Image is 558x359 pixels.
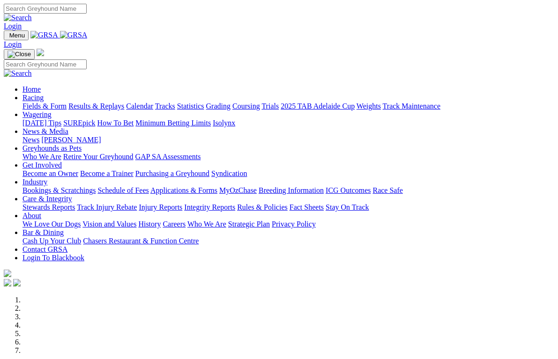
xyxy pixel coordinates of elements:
a: Become a Trainer [80,169,134,177]
a: Calendar [126,102,153,110]
a: Grading [206,102,231,110]
img: Search [4,14,32,22]
div: Wagering [22,119,554,127]
img: Close [7,51,31,58]
a: Who We Are [187,220,226,228]
a: Trials [261,102,279,110]
a: Strategic Plan [228,220,270,228]
a: Isolynx [213,119,235,127]
a: Become an Owner [22,169,78,177]
a: Minimum Betting Limits [135,119,211,127]
a: Tracks [155,102,175,110]
a: Greyhounds as Pets [22,144,82,152]
a: Who We Are [22,153,61,161]
img: logo-grsa-white.png [37,49,44,56]
a: Coursing [232,102,260,110]
a: Wagering [22,110,52,118]
a: Careers [163,220,186,228]
a: We Love Our Dogs [22,220,81,228]
div: About [22,220,554,228]
a: Fields & Form [22,102,67,110]
div: Greyhounds as Pets [22,153,554,161]
div: Bar & Dining [22,237,554,245]
a: Bar & Dining [22,228,64,236]
a: News & Media [22,127,68,135]
a: Industry [22,178,47,186]
div: Racing [22,102,554,110]
a: Care & Integrity [22,195,72,203]
a: Race Safe [372,186,402,194]
div: Care & Integrity [22,203,554,212]
a: News [22,136,39,144]
a: Syndication [211,169,247,177]
a: Cash Up Your Club [22,237,81,245]
a: MyOzChase [219,186,257,194]
a: Stay On Track [326,203,369,211]
a: Breeding Information [259,186,324,194]
a: Retire Your Greyhound [63,153,134,161]
a: Rules & Policies [237,203,288,211]
a: Applications & Forms [150,186,217,194]
button: Toggle navigation [4,30,29,40]
a: Weights [357,102,381,110]
a: Track Injury Rebate [77,203,137,211]
img: twitter.svg [13,279,21,286]
a: Purchasing a Greyhound [135,169,209,177]
a: Integrity Reports [184,203,235,211]
a: Results & Replays [68,102,124,110]
a: Fact Sheets [290,203,324,211]
a: Login [4,22,22,30]
a: Privacy Policy [272,220,316,228]
div: News & Media [22,136,554,144]
img: GRSA [60,31,88,39]
a: GAP SA Assessments [135,153,201,161]
input: Search [4,59,87,69]
a: Stewards Reports [22,203,75,211]
a: How To Bet [97,119,134,127]
a: Home [22,85,41,93]
a: Injury Reports [139,203,182,211]
a: SUREpick [63,119,95,127]
a: Get Involved [22,161,62,169]
input: Search [4,4,87,14]
a: Contact GRSA [22,245,67,253]
img: facebook.svg [4,279,11,286]
img: GRSA [30,31,58,39]
div: Industry [22,186,554,195]
a: Schedule of Fees [97,186,149,194]
a: Login [4,40,22,48]
a: Bookings & Scratchings [22,186,96,194]
a: ICG Outcomes [326,186,371,194]
a: Login To Blackbook [22,254,84,262]
div: Get Involved [22,169,554,178]
a: 2025 TAB Adelaide Cup [281,102,355,110]
a: Vision and Values [82,220,136,228]
a: About [22,212,41,220]
button: Toggle navigation [4,49,35,59]
a: [DATE] Tips [22,119,61,127]
a: Statistics [177,102,204,110]
img: logo-grsa-white.png [4,270,11,277]
a: Racing [22,94,44,102]
img: Search [4,69,32,78]
a: Chasers Restaurant & Function Centre [83,237,199,245]
span: Menu [9,32,25,39]
a: [PERSON_NAME] [41,136,101,144]
a: Track Maintenance [383,102,440,110]
a: History [138,220,161,228]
